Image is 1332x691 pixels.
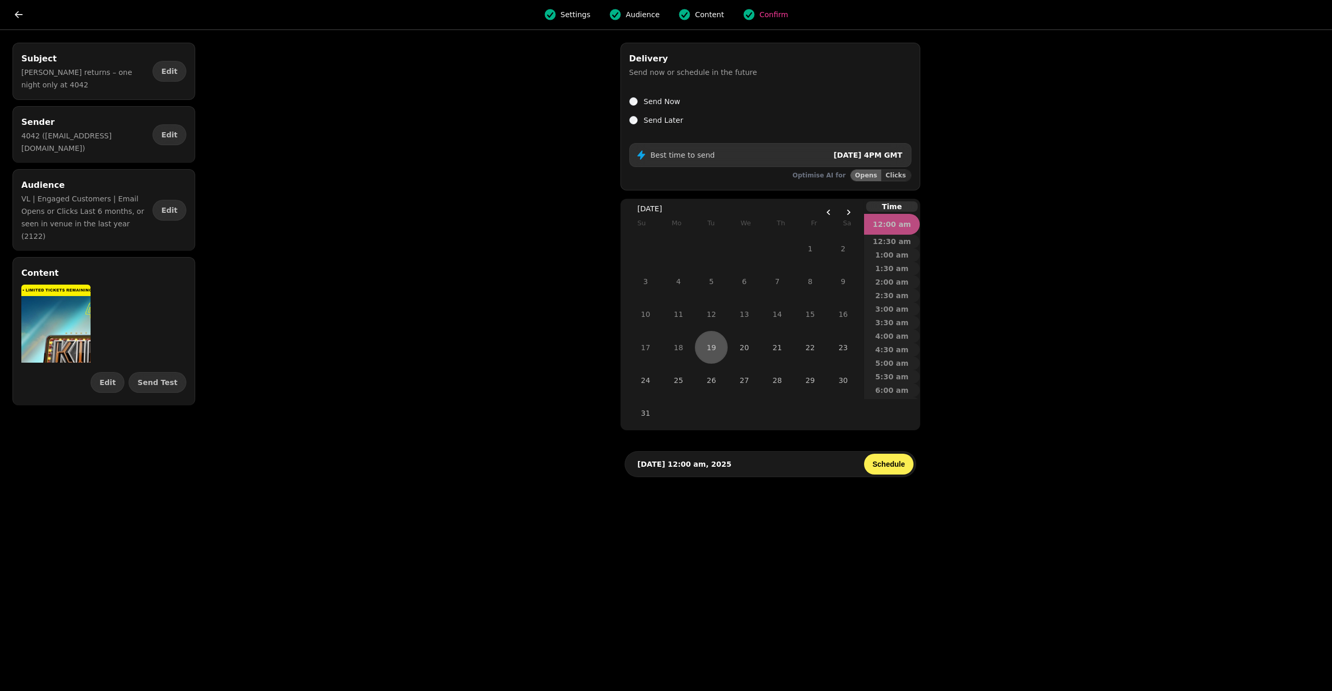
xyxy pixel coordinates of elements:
[864,343,919,356] button: 4:30 am
[864,235,919,248] button: 12:30 am
[629,298,662,331] button: Sunday, August 10th, 2025
[872,387,911,394] span: 6:00 am
[153,200,186,221] button: Edit
[629,66,757,79] p: Send now or schedule in the future
[872,238,911,245] span: 12:30 am
[696,332,727,363] button: Today, Tuesday, August 19th, 2025, selected
[872,292,911,299] span: 2:30 am
[21,130,148,155] p: 4042 ([EMAIL_ADDRESS][DOMAIN_NAME])
[872,265,911,272] span: 1:30 am
[8,4,29,25] button: go back
[21,115,148,130] h2: Sender
[872,346,911,353] span: 4:30 am
[864,302,919,316] button: 3:00 am
[91,372,124,393] button: Edit
[864,275,919,289] button: 2:00 am
[21,52,148,66] h2: Subject
[161,68,177,75] span: Edit
[827,298,859,331] button: Saturday, August 16th, 2025
[864,329,919,343] button: 4:00 am
[811,214,817,232] th: Friday
[161,131,177,138] span: Edit
[695,9,724,20] span: Content
[872,319,911,326] span: 3:30 am
[695,298,728,331] button: Tuesday, August 12th, 2025
[794,364,827,396] button: Friday, August 29th, 2025
[864,370,919,383] button: 5:30 am
[820,203,838,221] button: Go to the Previous Month
[872,332,911,340] span: 4:00 am
[864,356,919,370] button: 5:00 am
[885,172,906,178] span: Clicks
[759,9,788,20] span: Confirm
[629,265,662,298] button: Sunday, August 3rd, 2025
[777,214,785,232] th: Thursday
[864,383,919,397] button: 6:00 am
[843,214,851,232] th: Saturday
[866,201,917,212] p: Time
[864,262,919,275] button: 1:30 am
[662,331,695,364] button: Monday, August 18th, 2025
[629,331,662,364] button: Sunday, August 17th, 2025
[872,460,905,468] span: Schedule
[21,66,148,91] p: [PERSON_NAME] returns – one night only at 4042
[728,364,760,396] button: Wednesday, August 27th, 2025
[872,360,911,367] span: 5:00 am
[695,265,728,298] button: Tuesday, August 5th, 2025
[662,265,695,298] button: Monday, August 4th, 2025
[761,331,794,364] button: Thursday, August 21st, 2025
[851,170,882,181] button: Opens
[794,232,827,265] button: Friday, August 1st, 2025
[834,151,903,159] span: [DATE] 4PM GMT
[864,214,919,235] button: 12:00 am
[864,316,919,329] button: 3:30 am
[21,266,59,280] h2: Content
[827,265,859,298] button: Saturday, August 9th, 2025
[840,203,857,221] button: Go to the Next Month
[638,203,662,214] span: [DATE]
[99,379,116,386] span: Edit
[629,52,757,66] h2: Delivery
[695,364,728,396] button: Tuesday, August 26th, 2025
[728,331,760,364] button: Wednesday, August 20th, 2025
[638,459,732,469] p: [DATE] 12:00 am, 2025
[707,214,715,232] th: Tuesday
[872,251,911,259] span: 1:00 am
[662,298,695,331] button: Monday, August 11th, 2025
[872,305,911,313] span: 3:00 am
[662,364,695,396] button: Monday, August 25th, 2025
[728,265,760,298] button: Wednesday, August 6th, 2025
[872,373,911,380] span: 5:30 am
[21,193,148,242] p: VL | Engaged Customers | Email Opens or Clicks Last 6 months, or seen in venue in the last year (...
[741,214,751,232] th: Wednesday
[794,298,827,331] button: Friday, August 15th, 2025
[864,289,919,302] button: 2:30 am
[761,265,794,298] button: Thursday, August 7th, 2025
[137,379,177,386] span: Send Test
[827,331,859,364] button: Saturday, August 23rd, 2025
[129,372,186,393] button: Send Test
[864,397,919,411] button: 6:30 am
[561,9,590,20] span: Settings
[153,124,186,145] button: Edit
[21,178,148,193] h2: Audience
[671,214,681,232] th: Monday
[855,172,878,178] span: Opens
[761,298,794,331] button: Thursday, August 14th, 2025
[629,214,860,430] table: August 2025
[761,364,794,396] button: Thursday, August 28th, 2025
[794,265,827,298] button: Friday, August 8th, 2025
[827,364,859,396] button: Saturday, August 30th, 2025
[864,248,919,262] button: 1:00 am
[629,397,662,430] button: Sunday, August 31st, 2025
[794,331,827,364] button: Friday, August 22nd, 2025
[872,278,911,286] span: 2:00 am
[793,171,846,180] p: Optimise AI for
[153,61,186,82] button: Edit
[827,232,859,265] button: Saturday, August 2nd, 2025
[638,214,646,232] th: Sunday
[864,454,913,475] button: Schedule
[629,364,662,396] button: Sunday, August 24th, 2025
[161,207,177,214] span: Edit
[872,221,911,228] span: 12:00 am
